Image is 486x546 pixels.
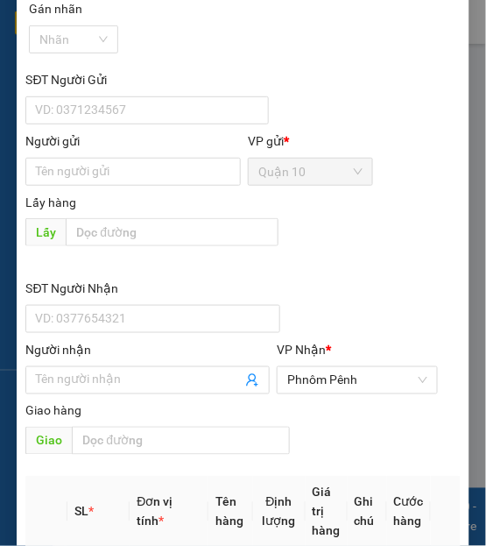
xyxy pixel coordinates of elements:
input: Dọc đường [72,427,290,455]
span: Lấy [25,218,66,246]
span: user-add [245,373,259,387]
span: Phnôm Pênh [287,367,427,394]
div: Gửi : [9,61,50,83]
div: Người gửi [25,131,241,151]
span: Lấy hàng [25,195,76,209]
span: Cước hàng [394,495,424,528]
label: Gán nhãn [29,2,82,16]
div: In ngày: [DATE] 19:26 [131,13,254,32]
div: Mã đơn: [9,13,131,54]
div: Người nhận [25,340,270,359]
span: SL [74,505,88,519]
div: SĐT Người Gửi [25,70,268,89]
span: VP Nhận [277,343,326,357]
span: Định lượng [263,495,296,528]
div: MEAN - 012663554 [50,114,254,138]
div: VP Quận 10 [50,80,254,107]
div: VP gửi [248,131,373,151]
div: SĐT Người Nhận [25,279,279,298]
span: Tên hàng [215,495,243,528]
input: Dọc đường [66,218,278,246]
div: Nhận : [9,114,50,136]
span: Giá trị hàng [313,486,341,538]
span: Q102508140164 [9,35,113,52]
span: Đơn vị tính [137,495,173,528]
span: Quận 10 [258,159,363,185]
span: Giao [25,427,72,455]
span: Giao hàng [25,404,81,418]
